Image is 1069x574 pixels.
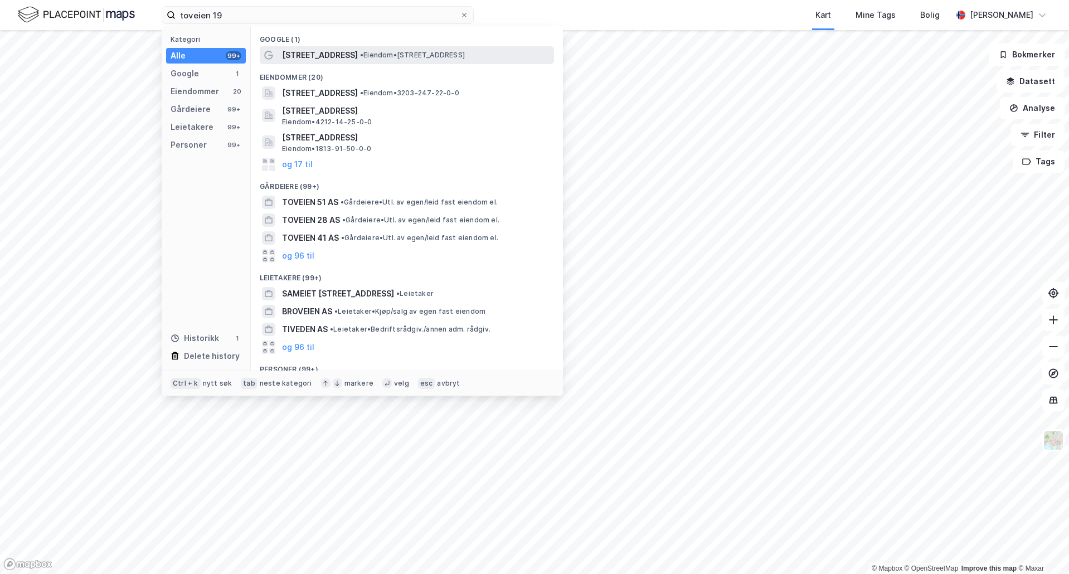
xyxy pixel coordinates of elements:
[282,144,371,153] span: Eiendom • 1813-91-50-0-0
[920,8,940,22] div: Bolig
[171,138,207,152] div: Personer
[171,67,199,80] div: Google
[1011,124,1065,146] button: Filter
[989,43,1065,66] button: Bokmerker
[341,234,344,242] span: •
[171,103,211,116] div: Gårdeiere
[226,51,241,60] div: 99+
[251,64,563,84] div: Eiendommer (20)
[872,565,902,572] a: Mapbox
[171,332,219,345] div: Historikk
[232,69,241,78] div: 1
[282,131,550,144] span: [STREET_ADDRESS]
[203,379,232,388] div: nytt søk
[418,378,435,389] div: esc
[171,85,219,98] div: Eiendommer
[1000,97,1065,119] button: Analyse
[282,305,332,318] span: BROVEIEN AS
[241,378,257,389] div: tab
[334,307,485,316] span: Leietaker • Kjøp/salg av egen fast eiendom
[282,104,550,118] span: [STREET_ADDRESS]
[171,120,213,134] div: Leietakere
[282,158,313,171] button: og 17 til
[176,7,460,23] input: Søk på adresse, matrikkel, gårdeiere, leietakere eller personer
[282,231,339,245] span: TOVEIEN 41 AS
[334,307,338,315] span: •
[282,340,314,354] button: og 96 til
[1013,150,1065,173] button: Tags
[360,51,465,60] span: Eiendom • [STREET_ADDRESS]
[360,51,363,59] span: •
[171,49,186,62] div: Alle
[360,89,363,97] span: •
[282,86,358,100] span: [STREET_ADDRESS]
[341,198,498,207] span: Gårdeiere • Utl. av egen/leid fast eiendom el.
[18,5,135,25] img: logo.f888ab2527a4732fd821a326f86c7f29.svg
[856,8,896,22] div: Mine Tags
[282,249,314,262] button: og 96 til
[260,379,312,388] div: neste kategori
[396,289,400,298] span: •
[396,289,434,298] span: Leietaker
[970,8,1033,22] div: [PERSON_NAME]
[171,378,201,389] div: Ctrl + k
[1013,521,1069,574] iframe: Chat Widget
[226,140,241,149] div: 99+
[344,379,373,388] div: markere
[342,216,499,225] span: Gårdeiere • Utl. av egen/leid fast eiendom el.
[815,8,831,22] div: Kart
[905,565,959,572] a: OpenStreetMap
[1013,521,1069,574] div: Kontrollprogram for chat
[226,123,241,132] div: 99+
[961,565,1017,572] a: Improve this map
[226,105,241,114] div: 99+
[282,287,394,300] span: SAMEIET [STREET_ADDRESS]
[330,325,333,333] span: •
[232,87,241,96] div: 20
[251,265,563,285] div: Leietakere (99+)
[282,213,340,227] span: TOVEIEN 28 AS
[251,173,563,193] div: Gårdeiere (99+)
[282,118,372,127] span: Eiendom • 4212-14-25-0-0
[330,325,490,334] span: Leietaker • Bedriftsrådgiv./annen adm. rådgiv.
[251,356,563,376] div: Personer (99+)
[282,323,328,336] span: TIVEDEN AS
[437,379,460,388] div: avbryt
[251,26,563,46] div: Google (1)
[171,35,246,43] div: Kategori
[394,379,409,388] div: velg
[3,558,52,571] a: Mapbox homepage
[184,349,240,363] div: Delete history
[341,198,344,206] span: •
[360,89,459,98] span: Eiendom • 3203-247-22-0-0
[282,48,358,62] span: [STREET_ADDRESS]
[282,196,338,209] span: TOVEIEN 51 AS
[232,334,241,343] div: 1
[342,216,346,224] span: •
[341,234,498,242] span: Gårdeiere • Utl. av egen/leid fast eiendom el.
[997,70,1065,93] button: Datasett
[1043,430,1064,451] img: Z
